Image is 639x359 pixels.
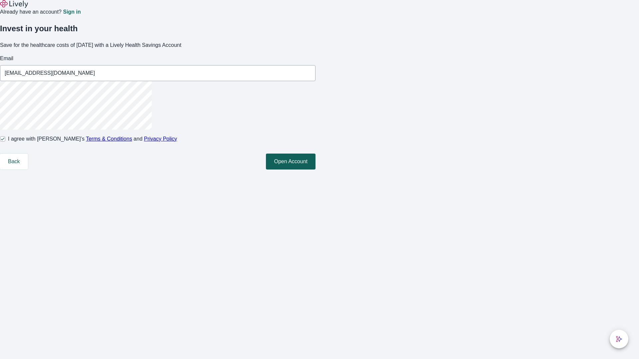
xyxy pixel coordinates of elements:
svg: Lively AI Assistant [616,336,622,342]
a: Terms & Conditions [86,136,132,142]
button: chat [610,330,628,348]
span: I agree with [PERSON_NAME]’s and [8,135,177,143]
a: Privacy Policy [144,136,177,142]
button: Open Account [266,154,316,170]
a: Sign in [63,9,81,15]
